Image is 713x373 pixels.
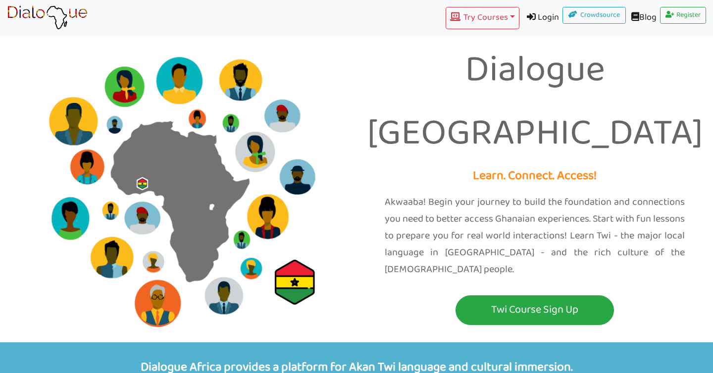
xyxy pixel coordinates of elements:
[7,5,88,30] img: learn African language platform app
[364,40,706,166] p: Dialogue [GEOGRAPHIC_DATA]
[364,166,706,187] p: Learn. Connect. Access!
[456,295,614,325] button: Twi Course Sign Up
[626,7,660,29] a: Blog
[660,7,707,24] a: Register
[385,194,685,278] p: Akwaaba! Begin your journey to build the foundation and connections you need to better access Gha...
[519,7,563,29] a: Login
[458,301,611,319] p: Twi Course Sign Up
[562,7,626,24] a: Crowdsource
[446,7,519,29] button: Try Courses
